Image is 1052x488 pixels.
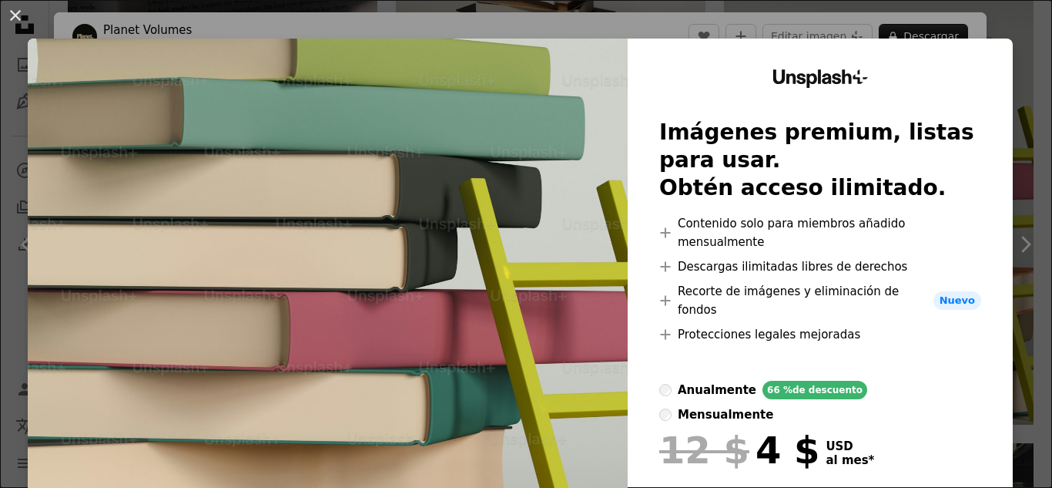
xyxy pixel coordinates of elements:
[659,214,981,251] li: Contenido solo para miembros añadido mensualmente
[762,381,867,399] div: 66 % de descuento
[659,430,749,470] span: 12 $
[659,384,672,396] input: anualmente66 %de descuento
[933,291,981,310] span: Nuevo
[826,439,874,453] span: USD
[659,282,981,319] li: Recorte de imágenes y eliminación de fondos
[659,257,981,276] li: Descargas ilimitadas libres de derechos
[826,453,874,467] span: al mes *
[659,409,672,421] input: mensualmente
[659,119,981,202] h2: Imágenes premium, listas para usar. Obtén acceso ilimitado.
[659,430,819,470] div: 4 $
[678,381,756,399] div: anualmente
[659,325,981,344] li: Protecciones legales mejoradas
[678,406,773,424] div: mensualmente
